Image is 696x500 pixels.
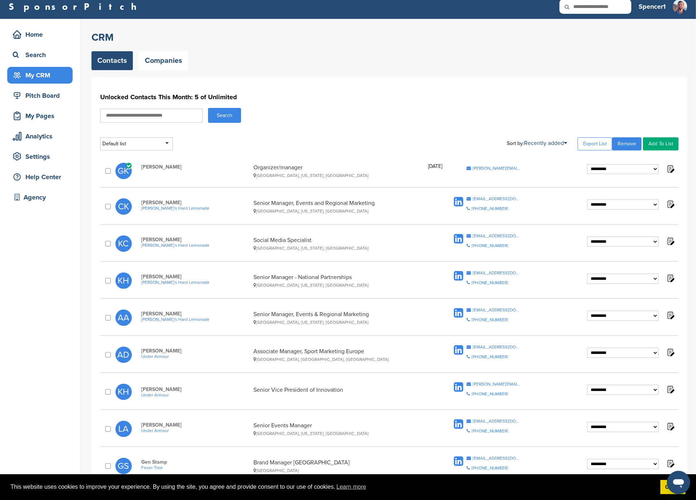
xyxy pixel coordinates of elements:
[254,348,425,362] div: Associate Manager, Sport Marketing Europe
[11,191,73,204] div: Agency
[472,429,508,433] div: [PHONE_NUMBER]
[141,311,250,317] span: [PERSON_NAME]
[254,459,425,473] div: Brand Manager [GEOGRAPHIC_DATA]
[473,234,521,238] div: [EMAIL_ADDRESS][DOMAIN_NAME]
[666,311,675,320] img: Notes
[141,164,250,170] span: [PERSON_NAME]
[100,137,173,150] div: Default list
[7,189,73,206] a: Agency
[578,137,612,150] a: Export List
[7,169,73,185] a: Help Center
[115,235,132,252] span: KC
[115,310,132,326] span: AA
[473,456,521,460] div: [EMAIL_ADDRESS][DOMAIN_NAME]
[254,164,425,178] div: Organizer/manager
[254,274,425,288] div: Senior Manager - National Partnerships
[254,357,425,362] div: [GEOGRAPHIC_DATA], [GEOGRAPHIC_DATA], [GEOGRAPHIC_DATA]
[7,108,73,124] a: My Pages
[141,317,250,322] a: [PERSON_NAME]'s Hard Lemonade
[141,243,250,248] a: [PERSON_NAME]'s Hard Lemonade
[7,87,73,104] a: Pitch Board
[254,199,425,214] div: Senior Manager, Events and Regional Marketing
[141,392,250,398] a: Under Armour
[91,51,133,70] a: Contacts
[115,163,134,179] a: GK
[11,48,73,61] div: Search
[254,237,425,251] div: Social Media Specialist
[335,481,367,492] a: learn more about cookies
[7,47,73,63] a: Search
[643,137,679,150] a: Add To List
[141,274,250,280] span: [PERSON_NAME]
[254,320,425,325] div: [GEOGRAPHIC_DATA], [US_STATE], [GEOGRAPHIC_DATA]
[254,173,425,178] div: [GEOGRAPHIC_DATA], [US_STATE], [GEOGRAPHIC_DATA]
[115,163,132,179] span: GK
[666,237,675,246] img: Notes
[472,243,508,248] div: [PHONE_NUMBER]
[141,428,250,433] a: Under Armour
[666,422,675,431] img: Notes
[472,318,508,322] div: [PHONE_NUMBER]
[11,150,73,163] div: Settings
[254,422,425,436] div: Senior Events Manager
[473,197,521,201] div: [EMAIL_ADDRESS][DOMAIN_NAME]
[141,386,250,392] span: [PERSON_NAME]
[7,128,73,145] a: Analytics
[11,481,655,492] span: This website uses cookies to improve your experience. By using the site, you agree and provide co...
[141,422,250,428] span: [PERSON_NAME]
[507,140,567,146] div: Sort by:
[639,1,666,12] h3: Spencer1
[254,209,425,214] div: [GEOGRAPHIC_DATA], [US_STATE], [GEOGRAPHIC_DATA]
[667,471,690,494] iframe: Button to launch messaging window
[660,480,685,495] a: dismiss cookie message
[141,459,250,465] span: Gen Stamp
[666,348,675,357] img: Notes
[473,271,521,275] div: [EMAIL_ADDRESS][DOMAIN_NAME]
[7,26,73,43] a: Home
[666,385,675,394] img: Notes
[141,465,250,470] a: Fever-Tree
[666,274,675,283] img: Notes
[11,170,73,184] div: Help Center
[666,199,675,209] img: Notes
[115,421,132,437] span: LA
[115,458,132,474] span: GS
[141,348,250,354] span: [PERSON_NAME]
[115,273,132,289] span: KH
[254,386,425,398] div: Senior Vice President of Innovation
[141,199,250,206] span: [PERSON_NAME]
[11,89,73,102] div: Pitch Board
[141,237,250,243] span: [PERSON_NAME]
[141,206,250,211] a: [PERSON_NAME]'s Hard Lemonade
[7,148,73,165] a: Settings
[666,459,675,468] img: Notes
[428,164,443,178] div: [DATE]
[11,69,73,82] div: My CRM
[612,137,642,150] a: Remove
[115,384,132,400] span: KH
[91,31,687,44] h2: CRM
[115,347,132,363] span: AD
[472,355,508,359] div: [PHONE_NUMBER]
[254,246,425,251] div: [GEOGRAPHIC_DATA], [US_STATE], [GEOGRAPHIC_DATA]
[524,140,567,147] a: Recently added
[141,280,250,285] a: [PERSON_NAME]'s Hard Lemonade
[141,354,250,359] a: Under Armour
[254,431,425,436] div: [GEOGRAPHIC_DATA], [US_STATE], [GEOGRAPHIC_DATA]
[254,468,425,473] div: [GEOGRAPHIC_DATA]
[473,166,521,170] span: [PERSON_NAME][EMAIL_ADDRESS][DOMAIN_NAME]
[473,308,521,312] div: [EMAIL_ADDRESS][DOMAIN_NAME]
[115,198,132,215] span: CK
[254,311,425,325] div: Senior Manager, Events & Regional Marketing
[473,345,521,349] div: [EMAIL_ADDRESS][DOMAIN_NAME]
[11,28,73,41] div: Home
[473,419,521,423] div: [EMAIL_ADDRESS][DOMAIN_NAME]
